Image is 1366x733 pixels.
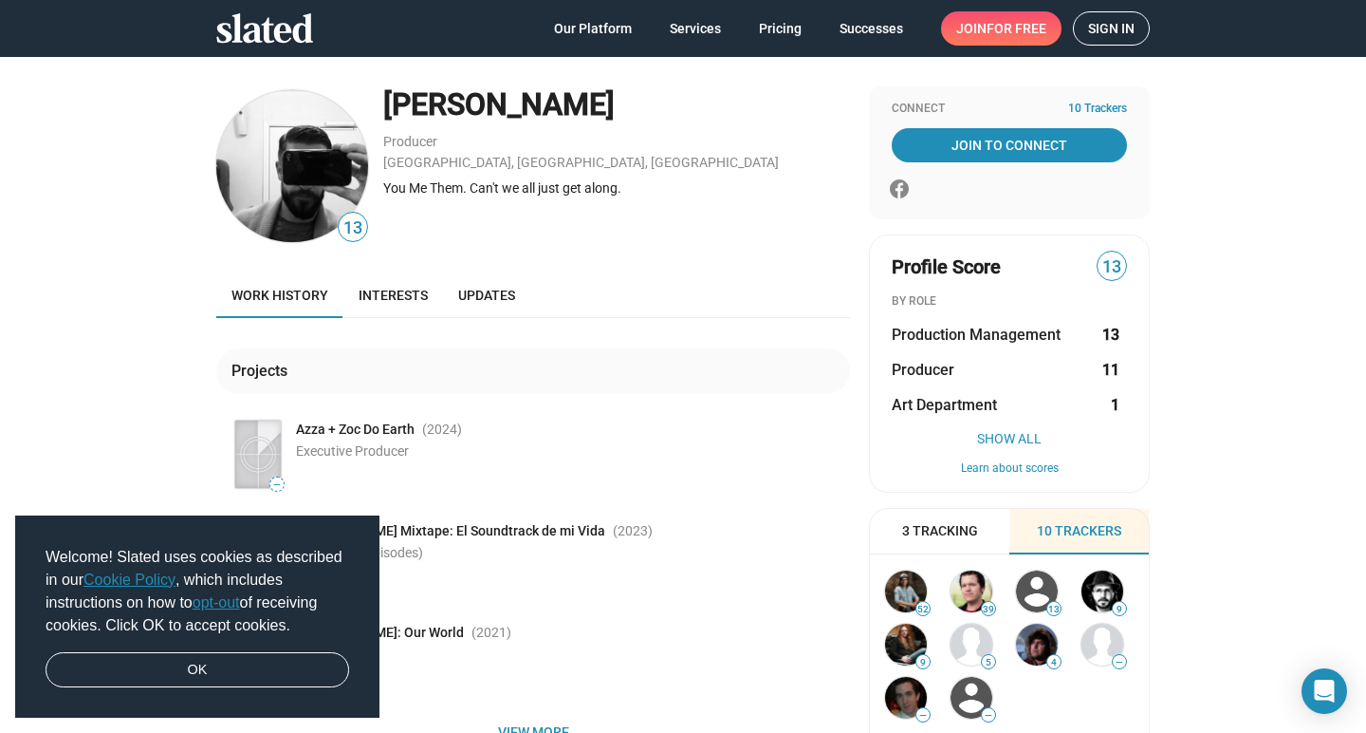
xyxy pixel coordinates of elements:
span: Azza + Zoc Do Earth [296,421,415,439]
span: Our Platform [554,11,632,46]
span: 39 [982,604,995,615]
span: Executive Producer [296,443,409,459]
img: Dale Smithey [885,677,927,719]
span: Pricing [759,11,802,46]
span: (2021 ) [471,624,511,642]
span: (2023 ) [613,522,653,540]
strong: 11 [1102,360,1119,380]
span: — [1113,657,1126,667]
span: 10 Trackers [1037,522,1121,540]
div: Projects [231,361,295,381]
span: 10 Trackers [1068,102,1127,117]
span: Producer [892,360,954,380]
a: Pricing [744,11,817,46]
a: Producer [383,134,437,149]
img: David Falcon Ayala [951,624,992,666]
span: Production Management [892,325,1061,345]
div: [PERSON_NAME] [383,85,850,125]
span: Services [670,11,721,46]
a: Sign in [1073,11,1150,46]
img: Jason Daniel [1081,624,1123,666]
a: Successes [824,11,918,46]
img: Matt Hoyt [1016,624,1058,666]
img: Landon Salyer [1081,571,1123,612]
span: 5 [982,657,995,668]
a: Updates [443,273,530,318]
a: Work history [216,273,343,318]
img: Chris Witt [951,571,992,612]
span: (2024 ) [422,421,462,439]
button: Show All [892,431,1127,446]
span: [PERSON_NAME] Mixtape: El Soundtrack de mi Vida [296,522,605,540]
span: Welcome! Slated uses cookies as described in our , which includes instructions on how to of recei... [46,546,349,637]
span: Updates [458,288,515,303]
span: for free [987,11,1046,46]
img: Mike Hall [885,624,927,666]
span: (3 Episodes) [350,545,423,560]
a: Interests [343,273,443,318]
span: Work history [231,288,328,303]
a: [GEOGRAPHIC_DATA], [GEOGRAPHIC_DATA], [GEOGRAPHIC_DATA] [383,155,779,170]
span: — [982,710,995,721]
a: Services [655,11,736,46]
span: Interests [359,288,428,303]
span: 13 [339,216,367,241]
span: Profile Score [892,254,1001,280]
span: 3 Tracking [902,522,978,540]
span: 9 [1113,604,1126,615]
span: Successes [840,11,903,46]
a: Join To Connect [892,128,1127,162]
span: Join To Connect [895,128,1123,162]
div: cookieconsent [15,516,379,719]
strong: 13 [1102,325,1119,345]
span: Art Department [892,395,997,415]
img: Andy Mininger [216,90,368,242]
img: Gareth Taylor [885,571,927,612]
img: Poster: Azza + Zoc Do Earth [235,421,281,488]
div: BY ROLE [892,294,1127,310]
span: 52 [916,604,930,615]
strong: 1 [1111,395,1119,415]
span: — [270,479,284,490]
div: Connect [892,102,1127,117]
span: [PERSON_NAME]: Our World [296,624,464,642]
span: Join [956,11,1046,46]
a: dismiss cookie message [46,652,349,688]
a: Our Platform [539,11,647,46]
span: — [916,710,930,721]
span: Sign in [1088,12,1135,45]
span: 4 [1047,657,1061,668]
a: Cookie Policy [83,572,175,588]
a: opt-out [193,594,240,611]
span: 13 [1047,604,1061,615]
a: Joinfor free [941,11,1061,46]
button: Learn about scores [892,461,1127,477]
div: Open Intercom Messenger [1301,668,1347,714]
span: 13 [1098,254,1126,280]
span: 9 [916,657,930,668]
div: You Me Them. Can't we all just get along. [383,179,850,197]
